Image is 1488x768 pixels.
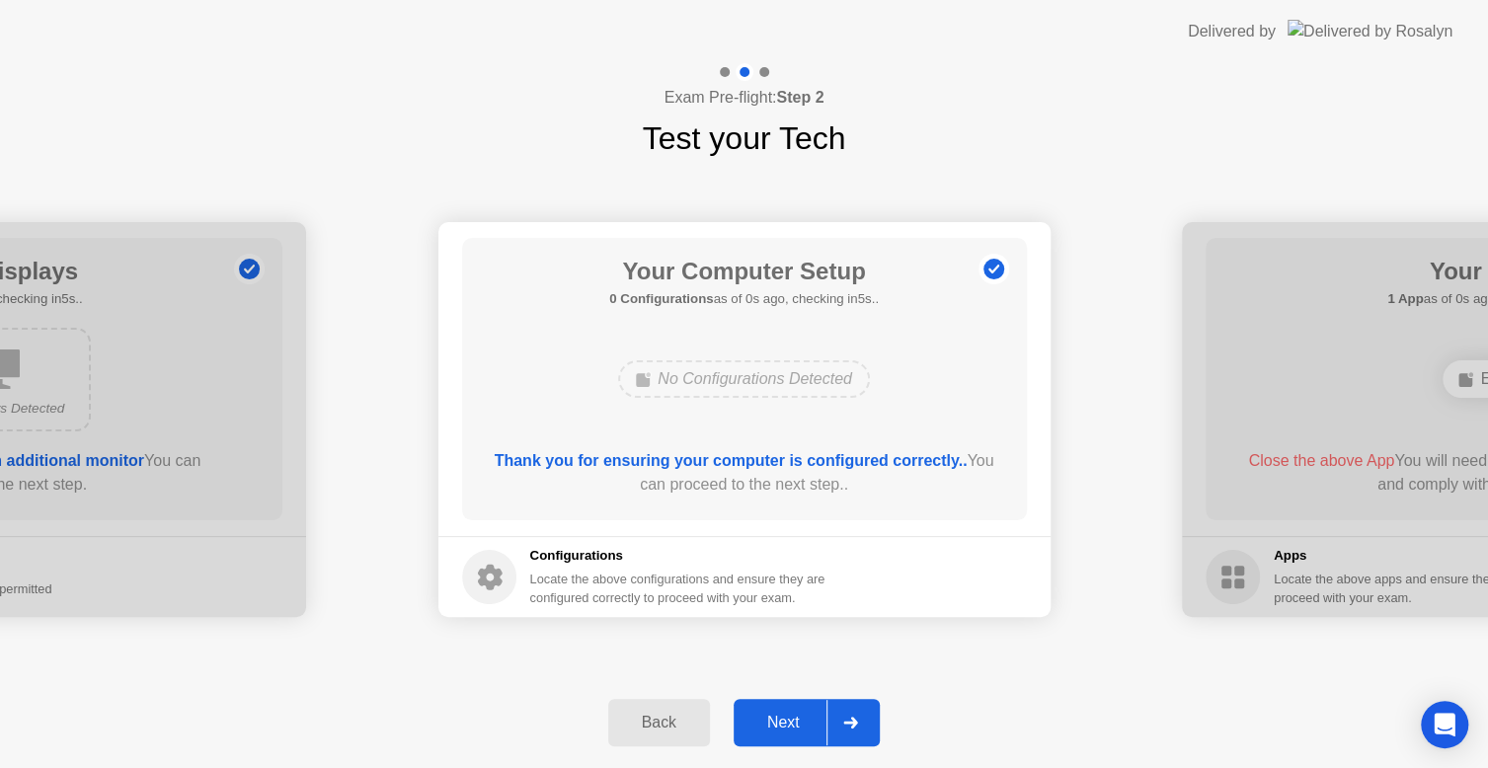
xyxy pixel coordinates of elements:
div: Next [740,714,827,731]
h4: Exam Pre-flight: [665,86,824,110]
div: Back [614,714,704,731]
button: Back [608,699,710,746]
img: Delivered by Rosalyn [1288,20,1452,42]
b: Thank you for ensuring your computer is configured correctly.. [495,452,968,469]
h1: Your Computer Setup [609,254,879,289]
div: You can proceed to the next step.. [490,449,998,497]
button: Next [734,699,881,746]
b: 0 Configurations [609,291,713,306]
h1: Test your Tech [643,115,846,162]
h5: Configurations [530,546,829,566]
div: Delivered by [1188,20,1276,43]
div: Open Intercom Messenger [1421,701,1468,748]
div: Locate the above configurations and ensure they are configured correctly to proceed with your exam. [530,570,829,607]
h5: as of 0s ago, checking in5s.. [609,289,879,309]
b: Step 2 [776,89,823,106]
div: No Configurations Detected [618,360,870,398]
